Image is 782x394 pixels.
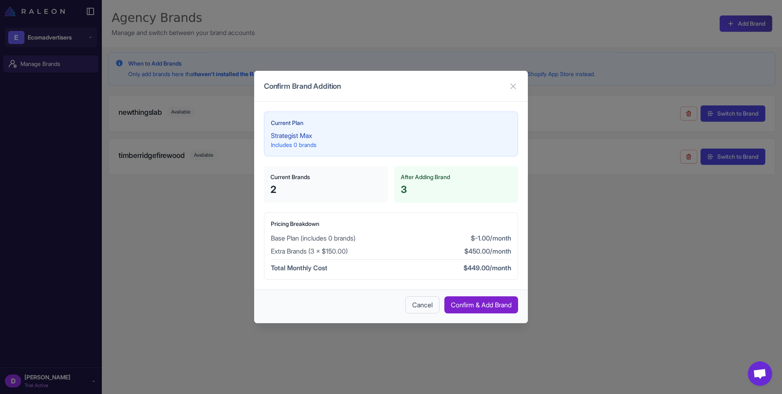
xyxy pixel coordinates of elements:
span: $450.00/month [464,246,511,256]
button: Cancel [405,296,439,313]
p: 3 [401,183,512,196]
p: Strategist Max [271,131,511,140]
span: Base Plan (includes 0 brands) [271,233,356,243]
h4: After Adding Brand [401,173,512,182]
h4: Current Brands [270,173,381,182]
span: Total Monthly Cost [271,263,327,273]
h4: Current Plan [271,118,511,127]
h3: Confirm Brand Addition [264,81,341,92]
p: 2 [270,183,381,196]
span: Extra Brands (3 × $150.00) [271,246,348,256]
h4: Pricing Breakdown [271,219,511,228]
button: Confirm & Add Brand [444,296,518,313]
span: $449.00/month [463,263,511,273]
a: Open chat [748,361,772,386]
p: Includes 0 brands [271,140,511,149]
span: $-1.00/month [471,233,511,243]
